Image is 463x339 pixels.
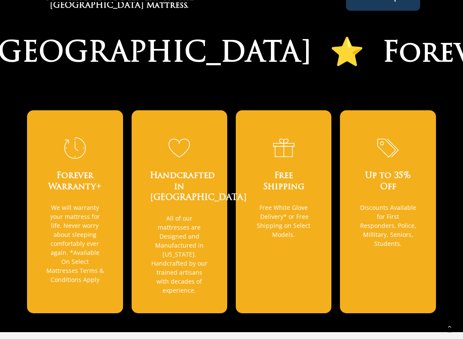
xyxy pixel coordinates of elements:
[150,171,209,203] h3: Handcrafted in [GEOGRAPHIC_DATA]
[45,203,104,284] p: We will warranty your mattress for life. Never worry about sleeping comfortably ever again. *Avai...
[254,203,313,239] p: Free White Glove Delivery* or Free Shipping on Select Models.
[359,203,418,248] p: Discounts Available for First Responders, Police, Millitary, Seniors, Students.
[146,2,189,10] span: Mattress.
[254,171,313,193] h3: Free Shipping
[359,171,418,193] h3: Up to 35% Off
[443,321,456,333] a: Back to top
[150,214,209,295] p: All of our mattresses are Designed and Manufactured in [US_STATE]. Handcrafted by our trained art...
[45,171,104,193] h3: Forever Warranty+
[50,2,144,10] span: [GEOGRAPHIC_DATA]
